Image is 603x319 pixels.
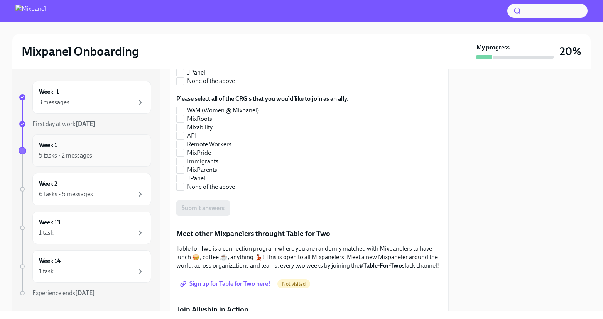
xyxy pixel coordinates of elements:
[39,218,61,227] h6: Week 13
[76,120,95,127] strong: [DATE]
[39,88,59,96] h6: Week -1
[39,229,54,237] div: 1 task
[187,123,213,132] span: Mixability
[176,304,442,314] p: Join Allyship in Action
[39,267,54,276] div: 1 task
[19,212,151,244] a: Week 131 task
[560,44,581,58] h3: 20%
[19,250,151,283] a: Week 141 task
[39,257,61,265] h6: Week 14
[187,77,235,85] span: None of the above
[22,44,139,59] h2: Mixpanel Onboarding
[176,276,276,292] a: Sign up for Table for Two here!
[277,281,310,287] span: Not visited
[187,183,235,191] span: None of the above
[187,140,231,149] span: Remote Workers
[187,68,205,77] span: JPanel
[19,81,151,114] a: Week -13 messages
[187,106,259,115] span: WaM (Women @ Mixpanel)
[75,289,95,297] strong: [DATE]
[19,134,151,167] a: Week 15 tasks • 2 messages
[187,166,217,174] span: MixParents
[187,115,212,123] span: MixRoots
[39,190,93,199] div: 6 tasks • 5 messages
[39,151,92,160] div: 5 tasks • 2 messages
[19,120,151,128] a: First day at work[DATE]
[176,229,442,239] p: Meet other Mixpanelers throught Table for Two
[187,132,197,140] span: API
[182,280,270,288] span: Sign up for Table for Two here!
[15,5,46,17] img: Mixpanel
[32,289,95,297] span: Experience ends
[39,180,57,188] h6: Week 2
[187,149,211,157] span: MixPride
[32,120,95,127] span: First day at work
[360,262,402,269] strong: #Table-For-Two
[39,98,69,107] div: 3 messages
[19,173,151,205] a: Week 26 tasks • 5 messages
[187,174,205,183] span: JPanel
[187,157,218,166] span: Immigrants
[176,244,442,270] p: Table for Two is a connection program where you are randomly matched with Mixpanelers to have lun...
[39,141,57,149] h6: Week 1
[476,43,510,52] strong: My progress
[176,95,349,103] label: Please select all of the CRG's that you would like to join as an ally.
